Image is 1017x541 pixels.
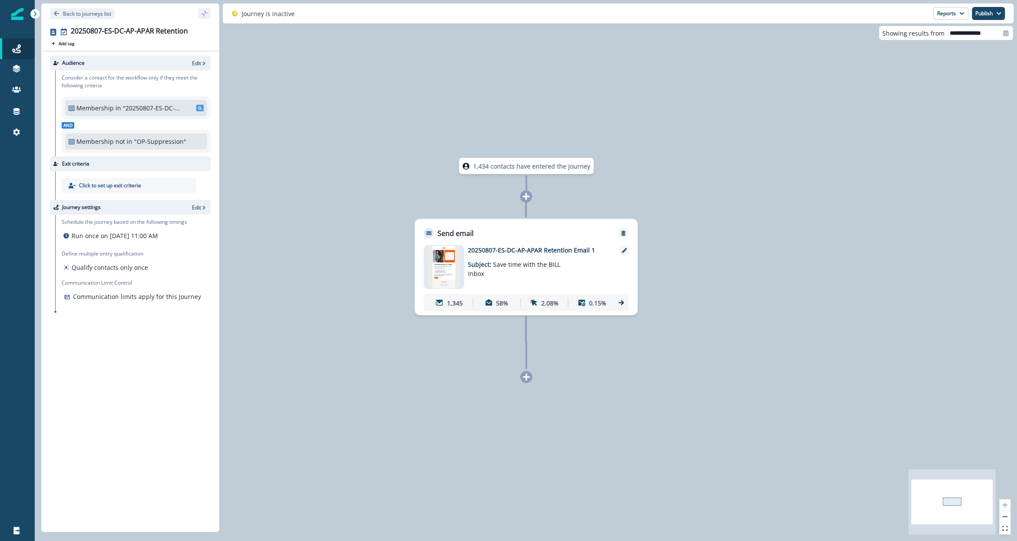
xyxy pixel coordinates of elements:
p: Run once on [DATE] 11:00 AM [72,231,158,240]
button: Remove [616,230,630,236]
p: Exit criteria [62,160,89,168]
p: Define multiple entry qualification [62,250,150,258]
p: 2.08% [541,298,559,307]
p: Edit [192,204,201,211]
img: email asset unavailable [428,246,460,289]
p: 0.15% [589,298,606,307]
p: "OP-Suppression" [134,137,192,146]
p: Qualify contacts only once [72,263,148,272]
p: Journey settings [62,203,101,211]
p: Subject: [468,255,576,278]
button: Edit [192,60,207,67]
p: Membership [76,137,114,146]
p: Back to journeys list [63,10,111,17]
p: Consider a contact for the workflow only if they meet the following criteria [62,74,211,90]
p: not in [115,137,132,146]
button: Go back [50,8,115,19]
span: SL [196,105,204,111]
button: sidebar collapse toggle [198,8,211,19]
p: Audience [62,59,85,67]
p: "20250807-ES-DC-AP-APAR Retention" [123,103,181,113]
p: in [115,103,121,113]
img: Inflection [11,8,23,20]
button: Publish [972,7,1005,20]
p: Schedule the journey based on the following timings [62,218,187,226]
button: Reports [933,7,968,20]
p: Communication Limit Control [62,279,211,287]
button: fit view [999,523,1010,534]
div: 20250807-ES-DC-AP-APAR Retention [71,27,188,37]
p: 1,345 [447,298,462,307]
p: Add tag [59,41,74,46]
button: Edit [192,204,207,211]
button: zoom out [999,511,1010,523]
p: Edit [192,60,201,67]
p: Click to set up exit criteria [79,182,141,189]
div: Send emailRemoveemail asset unavailable20250807-ES-DC-AP-APAR Retention Email 1Subject: Save time... [415,219,638,315]
g: Edge from a690b69e-e05a-427e-b23b-8486993b86c1 to node-add-under-05d852a2-ce37-4330-a372-e1edd35a... [526,316,527,369]
span: And [62,122,74,129]
p: Showing results from [882,29,945,38]
span: Save time with the BILL Inbox [468,260,560,278]
p: 58% [496,298,508,307]
p: Membership [76,103,114,113]
p: 1,434 contacts have entered the journey [473,162,590,171]
div: 1,434 contacts have entered the journey [443,158,610,174]
p: Send email [438,228,474,239]
p: Journey is inactive [242,9,295,18]
button: Add tag [50,40,76,47]
p: Communication limits apply for this Journey [73,292,201,301]
p: 20250807-ES-DC-AP-APAR Retention Email 1 [468,246,607,255]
